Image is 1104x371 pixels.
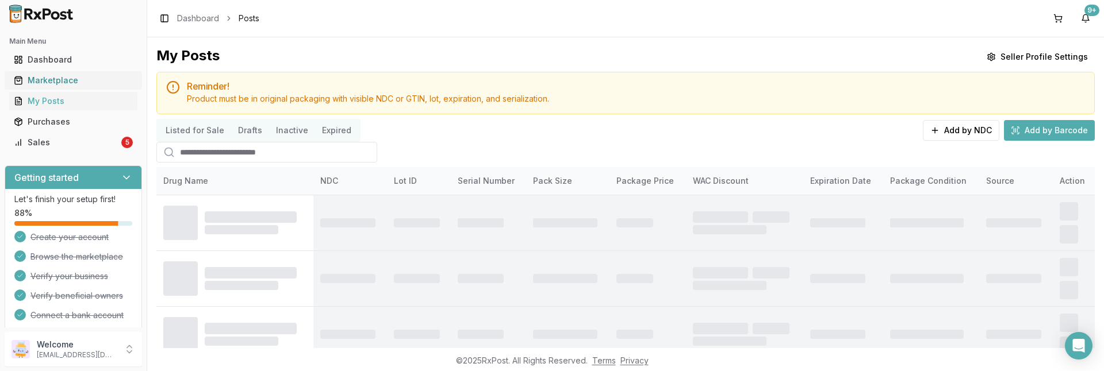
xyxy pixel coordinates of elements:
div: Dashboard [14,54,133,65]
button: Seller Profile Settings [980,47,1095,67]
button: Purchases [5,113,142,131]
th: Source [979,167,1053,195]
h2: Main Menu [9,37,137,46]
th: Pack Size [526,167,609,195]
div: Marketplace [14,75,133,86]
img: User avatar [11,340,30,358]
button: Dashboard [5,51,142,69]
a: Marketplace [9,70,137,91]
span: Connect a bank account [30,310,124,321]
button: Sales5 [5,133,142,152]
span: Create your account [30,231,109,243]
span: 88 % [14,207,32,219]
button: Inactive [269,121,315,140]
th: Package Condition [883,167,979,195]
div: Sales [14,137,119,148]
p: Welcome [37,339,117,350]
span: Browse the marketplace [30,251,123,262]
a: Dashboard [9,49,137,70]
button: Marketplace [5,71,142,90]
a: Terms [592,355,616,365]
p: Let's finish your setup first! [14,194,132,205]
button: Add by Barcode [1004,120,1095,141]
a: Dashboard [177,13,219,24]
th: Lot ID [387,167,451,195]
div: Purchases [14,116,133,127]
a: My Posts [9,91,137,111]
span: Posts [239,13,259,24]
a: Privacy [620,355,649,365]
th: Expiration Date [803,167,883,195]
th: NDC [313,167,387,195]
button: Drafts [231,121,269,140]
h5: Reminder! [187,82,1085,91]
img: RxPost Logo [5,5,78,23]
th: Action [1053,167,1095,195]
th: WAC Discount [686,167,804,195]
h3: Getting started [14,171,79,184]
th: Serial Number [451,167,526,195]
span: Verify beneficial owners [30,290,123,302]
div: 9+ [1084,5,1099,16]
a: Purchases [9,111,137,132]
div: My Posts [156,47,220,67]
div: Open Intercom Messenger [1065,332,1092,360]
p: [EMAIL_ADDRESS][DOMAIN_NAME] [37,350,117,360]
th: Package Price [609,167,685,195]
button: 9+ [1076,9,1095,28]
nav: breadcrumb [177,13,259,24]
button: My Posts [5,92,142,110]
button: Add by NDC [923,120,999,141]
button: Expired [315,121,358,140]
th: Drug Name [156,167,313,195]
button: Listed for Sale [159,121,231,140]
a: Sales5 [9,132,137,153]
div: 5 [121,137,133,148]
div: Product must be in original packaging with visible NDC or GTIN, lot, expiration, and serialization. [187,93,1085,105]
div: My Posts [14,95,133,107]
span: Verify your business [30,270,108,282]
